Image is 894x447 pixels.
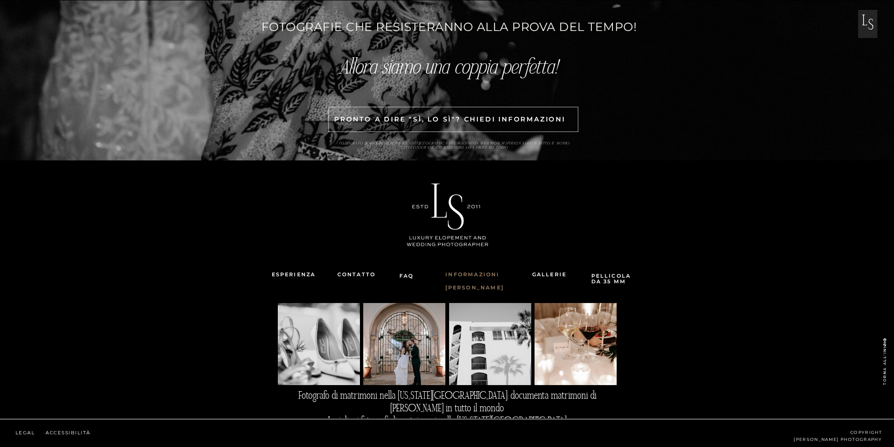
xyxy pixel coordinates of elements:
[263,268,325,281] a: Esperienza
[339,142,570,145] font: Fotografo di matrimoni della [US_STATE][GEOGRAPHIC_DATA]: documenta matrimoni di [PERSON_NAME] in...
[521,268,578,281] a: Gallerie
[272,271,316,278] font: Esperienza
[591,273,631,285] font: Pellicola da 35 mm
[532,271,567,278] font: Gallerie
[43,429,93,437] a: Accessibilità
[340,61,558,77] font: Allora siamo una coppia perfetta!
[880,325,889,385] a: torna all'inizio
[298,392,596,413] font: Fotografo di matrimoni nella [US_STATE][GEOGRAPHIC_DATA]: documenta matrimoni di [PERSON_NAME] in...
[862,16,868,28] font: L
[329,109,572,130] a: PRONTO A DIRE "SÌ, LO SÌ"? CHIEDI INFORMAZIONI QUI!
[882,337,886,385] font: torna all'inizio
[850,430,882,435] font: copyright
[337,271,376,278] font: Contatto
[591,273,632,281] a: Pellicola da 35 mm
[13,429,38,437] a: Legal
[15,430,35,436] font: Legal
[399,271,424,279] a: FAQ
[445,268,500,281] a: Informazioni [PERSON_NAME]
[401,146,509,149] font: con fotografie che resistono alla prova del tempo
[334,115,565,144] font: PRONTO A DIRE "SÌ, LO SÌ"? CHIEDI INFORMAZIONI QUI!
[328,417,566,425] font: I migliori fotografi di matrimoni nella [US_STATE][GEOGRAPHIC_DATA]
[399,273,414,279] font: FAQ
[333,268,380,281] a: Contatto
[46,430,91,436] font: Accessibilità
[794,437,882,442] font: [PERSON_NAME] photography
[261,20,637,34] font: FOTOGRAFIE CHE RESISTERANNO ALLA PROVA DEL TEMPO!
[445,271,504,291] font: Informazioni [PERSON_NAME]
